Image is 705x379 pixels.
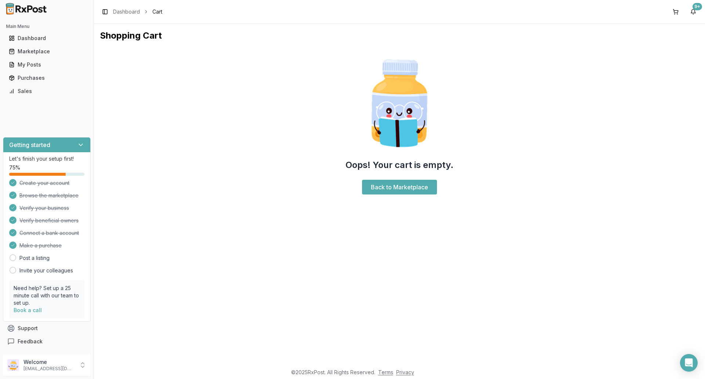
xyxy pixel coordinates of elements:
[6,45,88,58] a: Marketplace
[3,85,91,97] button: Sales
[3,322,91,335] button: Support
[6,58,88,71] a: My Posts
[3,59,91,71] button: My Posts
[9,61,85,68] div: My Posts
[18,338,43,345] span: Feedback
[396,369,414,375] a: Privacy
[687,6,699,18] button: 9+
[9,87,85,95] div: Sales
[6,32,88,45] a: Dashboard
[693,3,702,10] div: 9+
[14,307,42,313] a: Book a call
[346,159,453,171] h2: Oops! Your cart is empty.
[9,155,84,162] p: Let's finish your setup first!
[19,254,50,262] a: Post a listing
[6,24,88,29] h2: Main Menu
[23,366,75,372] p: [EMAIL_ADDRESS][DOMAIN_NAME]
[3,335,91,348] button: Feedback
[362,180,437,194] a: Back to Marketplace
[113,8,162,15] nav: breadcrumb
[3,32,91,44] button: Dashboard
[19,217,79,224] span: Verify beneficial owners
[152,8,162,15] span: Cart
[9,48,85,55] div: Marketplace
[9,140,50,149] h3: Getting started
[352,56,446,150] img: Smart Pill Bottle
[14,285,80,307] p: Need help? Set up a 25 minute call with our team to set up.
[7,359,19,371] img: User avatar
[19,229,79,237] span: Connect a bank account
[19,179,69,187] span: Create your account
[23,358,75,366] p: Welcome
[9,35,85,42] div: Dashboard
[3,46,91,57] button: Marketplace
[378,369,393,375] a: Terms
[6,85,88,98] a: Sales
[6,71,88,85] a: Purchases
[3,72,91,84] button: Purchases
[3,3,50,15] img: RxPost Logo
[9,74,85,82] div: Purchases
[680,354,698,372] div: Open Intercom Messenger
[19,204,69,212] span: Verify your business
[9,164,20,171] span: 75 %
[113,8,140,15] a: Dashboard
[19,192,79,199] span: Browse the marketplace
[19,242,62,249] span: Make a purchase
[100,30,699,42] h1: Shopping Cart
[19,267,73,274] a: Invite your colleagues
